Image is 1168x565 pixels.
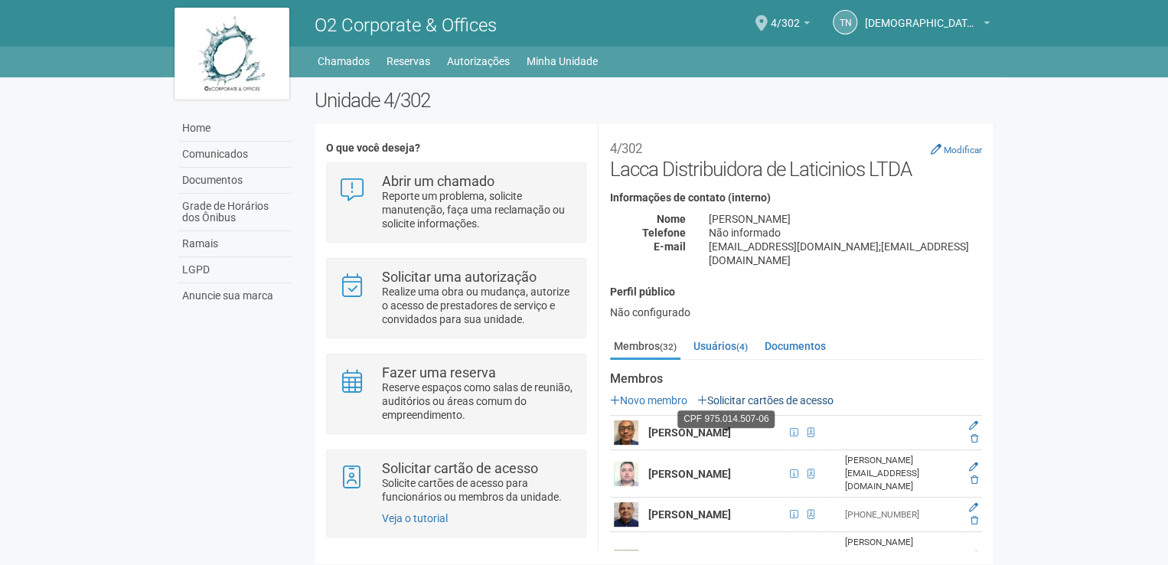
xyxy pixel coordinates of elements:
[971,515,978,526] a: Excluir membro
[610,372,982,386] strong: Membros
[614,420,638,445] img: user.png
[944,145,982,155] small: Modificar
[338,270,573,326] a: Solicitar uma autorização Realize uma obra ou mudança, autorize o acesso de prestadores de serviç...
[527,51,598,72] a: Minha Unidade
[697,212,993,226] div: [PERSON_NAME]
[382,285,574,326] p: Realize uma obra ou mudança, autorize o acesso de prestadores de serviço e convidados para sua un...
[845,508,960,521] div: [PHONE_NUMBER]
[677,410,775,428] div: CPF 975.014.507-06
[178,194,292,231] a: Grade de Horários dos Ônibus
[178,168,292,194] a: Documentos
[690,335,752,358] a: Usuários(4)
[315,89,993,112] h2: Unidade 4/302
[865,19,990,31] a: [DEMOGRAPHIC_DATA] NOBREGA LUNGUINHO
[771,19,810,31] a: 4/302
[610,192,982,204] h4: Informações de contato (interno)
[648,426,731,439] strong: [PERSON_NAME]
[178,231,292,257] a: Ramais
[614,462,638,486] img: user.png
[318,51,370,72] a: Chamados
[771,2,800,29] span: 4/302
[178,257,292,283] a: LGPD
[969,420,978,431] a: Editar membro
[610,286,982,298] h4: Perfil público
[382,364,496,380] strong: Fazer uma reserva
[610,305,982,319] div: Não configurado
[178,283,292,309] a: Anuncie sua marca
[338,175,573,230] a: Abrir um chamado Reporte um problema, solicite manutenção, faça uma reclamação ou solicite inform...
[833,10,857,34] a: TN
[697,394,834,407] a: Solicitar cartões de acesso
[865,2,980,29] span: THAIS NOBREGA LUNGUINHO
[382,380,574,422] p: Reserve espaços como salas de reunião, auditórios ou áreas comum do empreendimento.
[969,462,978,472] a: Editar membro
[969,502,978,513] a: Editar membro
[382,189,574,230] p: Reporte um problema, solicite manutenção, faça uma reclamação ou solicite informações.
[642,227,686,239] strong: Telefone
[387,51,430,72] a: Reservas
[610,141,642,156] small: 4/302
[338,366,573,422] a: Fazer uma reserva Reserve espaços como salas de reunião, auditórios ou áreas comum do empreendime...
[610,135,982,181] h2: Lacca Distribuidora de Laticinios LTDA
[657,213,686,225] strong: Nome
[648,508,731,521] strong: [PERSON_NAME]
[382,460,538,476] strong: Solicitar cartão de acesso
[382,476,574,504] p: Solicite cartões de acesso para funcionários ou membros da unidade.
[315,15,497,36] span: O2 Corporate & Offices
[610,335,680,360] a: Membros(32)
[447,51,510,72] a: Autorizações
[326,142,586,154] h4: O que você deseja?
[382,269,537,285] strong: Solicitar uma autorização
[610,394,687,407] a: Novo membro
[614,502,638,527] img: user.png
[697,240,993,267] div: [EMAIL_ADDRESS][DOMAIN_NAME];[EMAIL_ADDRESS][DOMAIN_NAME]
[969,550,978,560] a: Editar membro
[697,226,993,240] div: Não informado
[761,335,830,358] a: Documentos
[736,341,748,352] small: (4)
[845,454,960,493] div: [PERSON_NAME][EMAIL_ADDRESS][DOMAIN_NAME]
[931,143,982,155] a: Modificar
[382,173,494,189] strong: Abrir um chamado
[654,240,686,253] strong: E-mail
[178,142,292,168] a: Comunicados
[175,8,289,100] img: logo.jpg
[648,468,731,480] strong: [PERSON_NAME]
[971,475,978,485] a: Excluir membro
[178,116,292,142] a: Home
[971,433,978,444] a: Excluir membro
[382,512,448,524] a: Veja o tutorial
[660,341,677,352] small: (32)
[338,462,573,504] a: Solicitar cartão de acesso Solicite cartões de acesso para funcionários ou membros da unidade.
